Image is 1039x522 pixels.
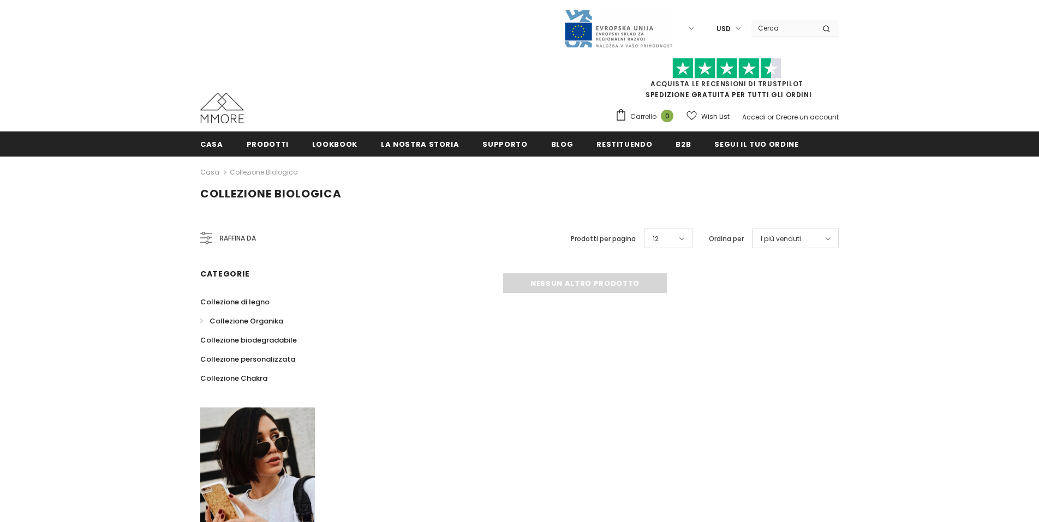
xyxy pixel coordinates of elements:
input: Search Site [751,20,814,36]
span: Segui il tuo ordine [714,139,798,149]
label: Ordina per [709,233,744,244]
span: B2B [676,139,691,149]
span: Collezione personalizzata [200,354,295,364]
span: Lookbook [312,139,357,149]
a: Restituendo [596,131,652,156]
a: Prodotti [247,131,289,156]
span: Carrello [630,111,656,122]
a: supporto [482,131,527,156]
a: B2B [676,131,691,156]
span: Collezione biodegradabile [200,335,297,345]
a: Lookbook [312,131,357,156]
span: Blog [551,139,574,149]
span: USD [716,23,731,34]
span: or [767,112,774,122]
a: Collezione personalizzata [200,350,295,369]
a: Blog [551,131,574,156]
span: I più venduti [761,233,801,244]
span: Casa [200,139,223,149]
a: Collezione Chakra [200,369,267,388]
a: Casa [200,166,219,179]
a: Acquista le recensioni di TrustPilot [650,79,803,88]
img: Javni Razpis [564,9,673,49]
span: La nostra storia [381,139,459,149]
span: Wish List [701,111,730,122]
a: Javni Razpis [564,23,673,33]
a: Carrello 0 [615,109,679,125]
a: Accedi [742,112,766,122]
a: Collezione di legno [200,292,270,311]
span: Raffina da [220,232,256,244]
a: Collezione biologica [230,167,298,177]
a: Collezione Organika [200,311,283,331]
span: Prodotti [247,139,289,149]
span: Collezione Organika [210,316,283,326]
span: Collezione Chakra [200,373,267,383]
span: SPEDIZIONE GRATUITA PER TUTTI GLI ORDINI [615,63,839,99]
img: Fidati di Pilot Stars [672,58,781,79]
a: La nostra storia [381,131,459,156]
img: Casi MMORE [200,93,244,123]
span: 0 [661,110,673,122]
span: 12 [653,233,659,244]
span: Collezione di legno [200,297,270,307]
label: Prodotti per pagina [571,233,636,244]
span: Categorie [200,268,249,279]
a: Collezione biodegradabile [200,331,297,350]
a: Casa [200,131,223,156]
a: Wish List [686,107,730,126]
span: Collezione biologica [200,186,342,201]
a: Segui il tuo ordine [714,131,798,156]
span: supporto [482,139,527,149]
a: Creare un account [775,112,839,122]
span: Restituendo [596,139,652,149]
